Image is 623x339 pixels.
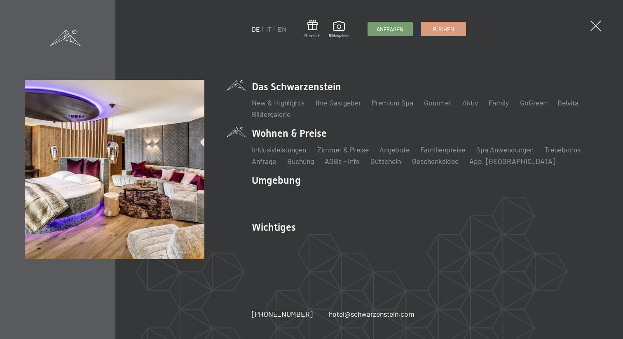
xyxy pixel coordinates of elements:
a: Spa Anwendungen [476,145,534,154]
span: Gutschein [304,33,321,38]
a: Aktiv [462,98,478,107]
a: Bildergalerie [252,110,290,119]
a: Belvita [557,98,578,107]
a: IT [266,25,272,33]
a: Familienpreise [420,145,465,154]
a: Zimmer & Preise [317,145,369,154]
a: [PHONE_NUMBER] [252,309,313,319]
a: DE [252,25,260,33]
a: New & Highlights [252,98,304,107]
span: [PHONE_NUMBER] [252,309,313,318]
a: hotel@schwarzenstein.com [329,309,415,319]
span: Anfragen [377,26,403,33]
a: Treuebonus [544,145,581,154]
span: Buchen [433,26,454,33]
a: Gutschein [304,20,321,38]
a: Geschenksidee [412,157,459,166]
a: Premium Spa [372,98,413,107]
a: Gutschein [370,157,401,166]
span: Bildergalerie [329,33,349,38]
a: AGBs - Info [325,157,360,166]
a: Angebote [379,145,410,154]
a: EN [278,25,286,33]
a: Bildergalerie [329,21,349,38]
a: Ihre Gastgeber [316,98,361,107]
a: App. [GEOGRAPHIC_DATA] [469,157,555,166]
a: Inklusivleistungen [252,145,306,154]
a: Family [489,98,509,107]
a: Buchen [421,22,466,36]
a: GoGreen [520,98,547,107]
a: Buchung [287,157,314,166]
a: Anfragen [368,22,412,36]
a: Anfrage [252,157,276,166]
a: Gourmet [424,98,451,107]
